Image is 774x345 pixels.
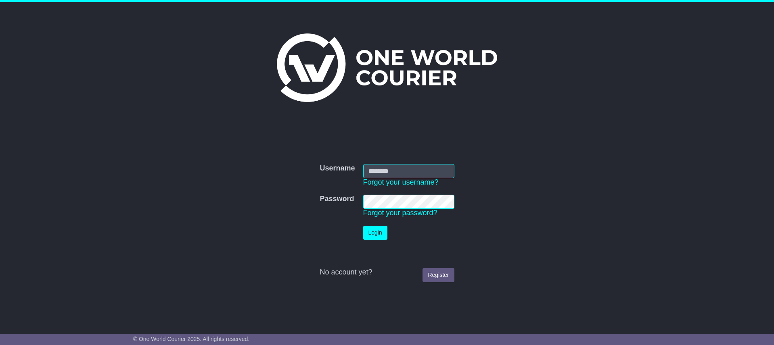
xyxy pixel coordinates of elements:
label: Username [320,164,355,173]
img: One World [277,33,497,102]
span: © One World Courier 2025. All rights reserved. [133,336,250,342]
div: No account yet? [320,268,454,277]
a: Forgot your password? [363,209,437,217]
a: Register [423,268,454,282]
a: Forgot your username? [363,178,439,186]
label: Password [320,195,354,204]
button: Login [363,226,387,240]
